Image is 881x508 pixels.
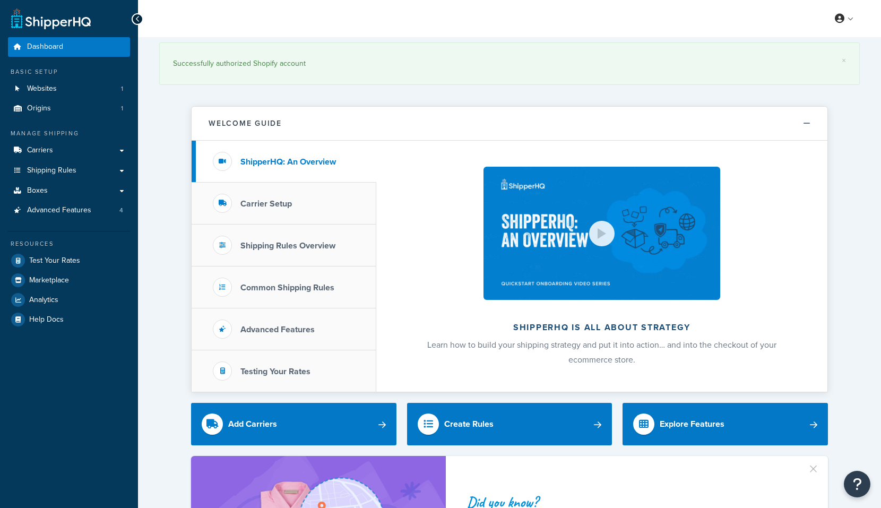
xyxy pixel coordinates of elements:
a: Origins1 [8,99,130,118]
span: 1 [121,84,123,93]
div: Resources [8,239,130,248]
a: Add Carriers [191,403,396,445]
span: Origins [27,104,51,113]
div: Successfully authorized Shopify account [173,56,846,71]
span: Boxes [27,186,48,195]
a: Carriers [8,141,130,160]
div: Manage Shipping [8,129,130,138]
h3: Advanced Features [240,325,315,334]
h3: Testing Your Rates [240,367,310,376]
button: Open Resource Center [844,471,870,497]
span: Test Your Rates [29,256,80,265]
a: Marketplace [8,271,130,290]
a: Test Your Rates [8,251,130,270]
a: Help Docs [8,310,130,329]
a: × [842,56,846,65]
span: 4 [119,206,123,215]
li: Websites [8,79,130,99]
a: Shipping Rules [8,161,130,180]
a: Dashboard [8,37,130,57]
a: Websites1 [8,79,130,99]
a: Analytics [8,290,130,309]
h2: ShipperHQ is all about strategy [404,323,799,332]
span: Help Docs [29,315,64,324]
span: Websites [27,84,57,93]
div: Explore Features [660,417,724,432]
span: Dashboard [27,42,63,51]
span: Shipping Rules [27,166,76,175]
span: Carriers [27,146,53,155]
h3: Carrier Setup [240,199,292,209]
a: Advanced Features4 [8,201,130,220]
a: Create Rules [407,403,612,445]
span: Marketplace [29,276,69,285]
div: Create Rules [444,417,494,432]
h3: Shipping Rules Overview [240,241,335,251]
span: Analytics [29,296,58,305]
span: Advanced Features [27,206,91,215]
span: 1 [121,104,123,113]
button: Welcome Guide [192,107,827,141]
span: Learn how to build your shipping strategy and put it into action… and into the checkout of your e... [427,339,776,366]
h3: Common Shipping Rules [240,283,334,292]
li: Origins [8,99,130,118]
li: Advanced Features [8,201,130,220]
div: Add Carriers [228,417,277,432]
h3: ShipperHQ: An Overview [240,157,336,167]
div: Basic Setup [8,67,130,76]
h2: Welcome Guide [209,119,282,127]
a: Explore Features [623,403,828,445]
img: ShipperHQ is all about strategy [483,167,720,300]
a: Boxes [8,181,130,201]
